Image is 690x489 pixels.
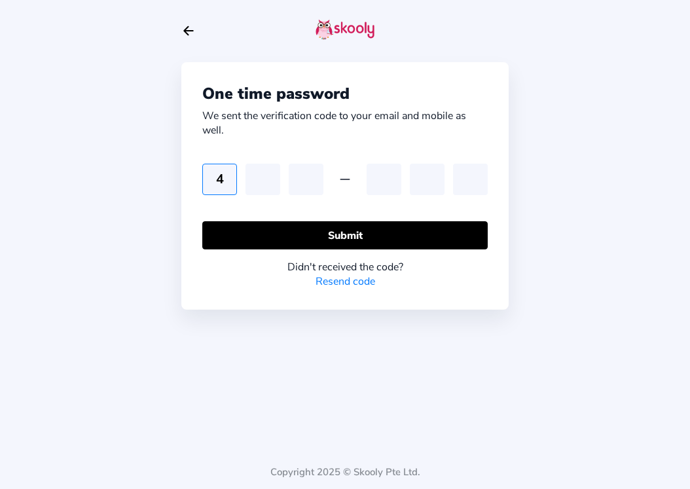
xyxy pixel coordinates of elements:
[202,260,488,274] div: Didn't received the code?
[202,109,488,137] div: We sent the verification code to your email and mobile as well.
[337,172,353,187] ion-icon: remove outline
[181,24,196,38] button: arrow back outline
[316,274,375,289] a: Resend code
[316,19,374,40] img: skooly-logo.png
[202,83,488,104] div: One time password
[202,221,488,249] button: Submit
